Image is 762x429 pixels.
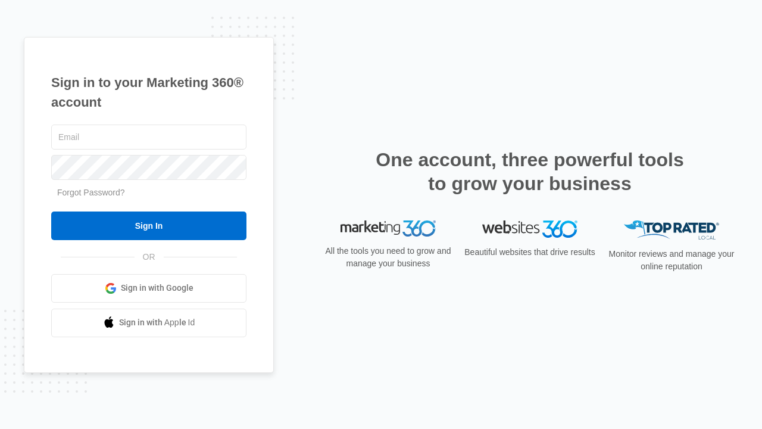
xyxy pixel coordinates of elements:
[321,245,455,270] p: All the tools you need to grow and manage your business
[624,220,719,240] img: Top Rated Local
[51,274,246,303] a: Sign in with Google
[482,220,577,238] img: Websites 360
[605,248,738,273] p: Monitor reviews and manage your online reputation
[372,148,688,195] h2: One account, three powerful tools to grow your business
[121,282,193,294] span: Sign in with Google
[341,220,436,237] img: Marketing 360
[135,251,164,263] span: OR
[57,188,125,197] a: Forgot Password?
[119,316,195,329] span: Sign in with Apple Id
[51,125,246,150] input: Email
[51,212,246,240] input: Sign In
[51,309,246,337] a: Sign in with Apple Id
[463,246,597,259] p: Beautiful websites that drive results
[51,73,246,112] h1: Sign in to your Marketing 360® account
